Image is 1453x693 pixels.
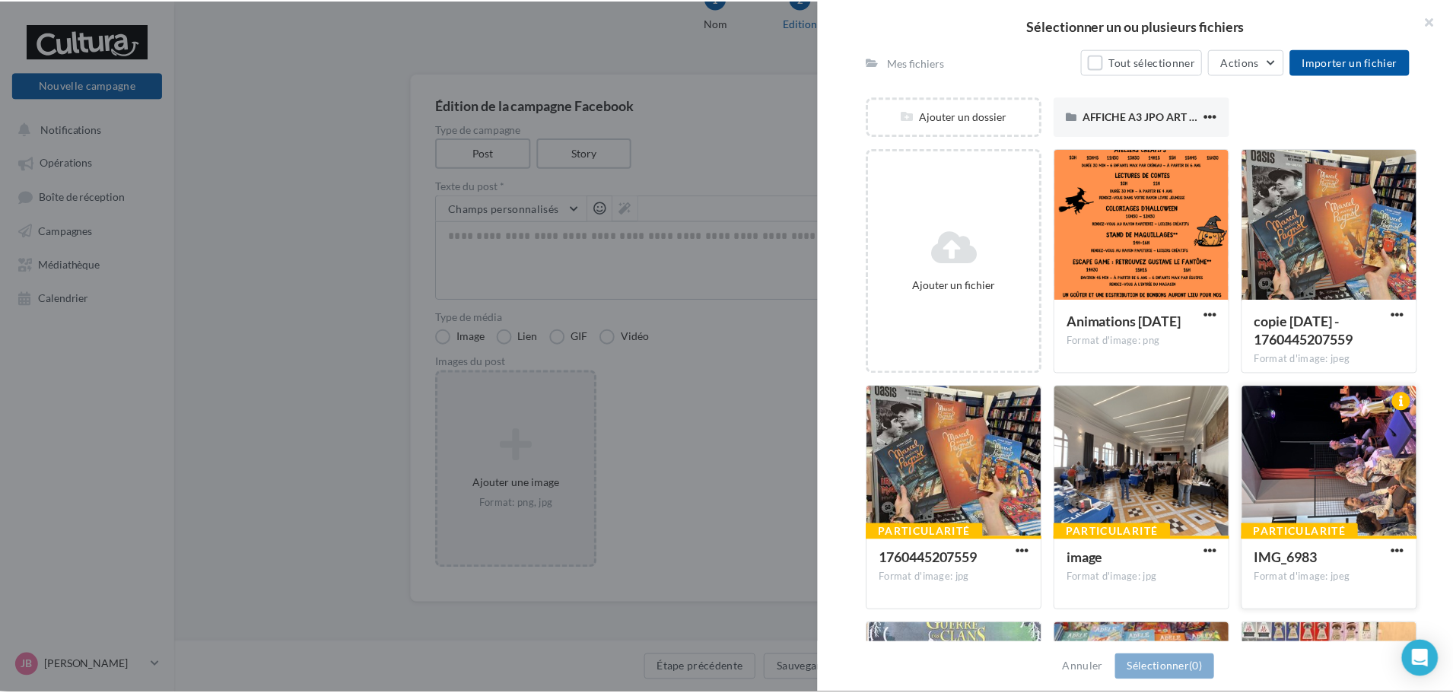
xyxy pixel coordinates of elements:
span: IMG_6983 [1261,550,1324,567]
div: Format d'image: jpeg [1261,571,1411,585]
div: Format d'image: jpg [883,571,1034,585]
h2: Sélectionner un ou plusieurs fichiers [846,18,1436,32]
button: Actions [1214,49,1290,75]
div: Open Intercom Messenger [1409,641,1445,678]
div: Particularité [870,524,987,541]
span: Actions [1227,55,1265,68]
div: Ajouter un fichier [879,278,1038,293]
span: Animations Halloween [1072,313,1187,329]
div: Format d'image: jpg [1072,571,1222,585]
button: Tout sélectionner [1086,49,1208,75]
button: Sélectionner(0) [1121,655,1220,681]
span: (0) [1195,661,1208,674]
div: Particularité [1248,524,1365,541]
span: AFFICHE A3 JPO ART -10%- PDF HD STDC [1088,110,1293,122]
div: Format d'image: jpeg [1261,352,1411,366]
div: Format d'image: png [1072,334,1222,348]
span: 1760445207559 [883,550,982,567]
div: Particularité [1059,524,1176,541]
div: Mes fichiers [892,55,949,70]
span: Importer un fichier [1308,55,1404,68]
button: Importer un fichier [1296,49,1416,75]
button: Annuler [1062,659,1114,677]
span: image [1072,550,1108,567]
span: copie 14-10-2025 - 1760445207559 [1261,313,1359,348]
div: Ajouter un dossier [873,109,1044,124]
